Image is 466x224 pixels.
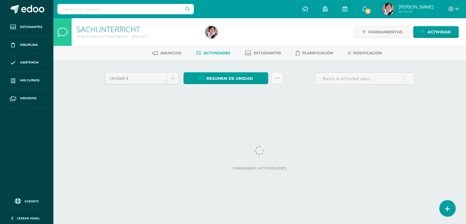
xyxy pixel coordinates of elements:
span: Mis cursos [20,78,39,83]
span: Mi Perfil [399,9,434,14]
a: Disciplina [5,36,49,54]
label: Cargando actividades [105,166,414,171]
a: Estudiantes [245,48,281,58]
a: Planificación [296,48,333,58]
span: Cerrar panel [17,216,40,220]
h1: SACHUNTERRICHT [76,25,198,33]
span: Soporte [25,199,39,203]
div: Preparatoria Preparatoria 'Alemán' [76,33,198,39]
span: Planificación [302,51,333,55]
span: Disciplina [20,42,38,47]
span: Dosificación [353,51,382,55]
span: Anuncios [160,51,181,55]
a: Estudiantes [5,18,49,36]
span: Archivos [20,96,36,101]
span: Unidad 4 [110,73,162,84]
a: Actividad [413,26,459,38]
input: Busca un usuario... [57,4,194,14]
img: 3192a045070c7a6c6e0256bb50f9b60a.png [382,3,394,15]
span: Actividad [427,26,451,38]
span: Asistencia [20,60,39,65]
span: Estudiantes [254,51,281,55]
a: Asistencia [5,54,49,72]
a: SACHUNTERRICHT [76,24,140,34]
input: Busca la actividad aquí... [315,73,414,84]
span: Estudiantes [20,25,42,29]
a: Dosificación [348,48,382,58]
a: Anuncios [152,48,181,58]
a: Archivos [5,90,49,107]
a: Mis cursos [5,72,49,90]
span: Actividades [204,51,230,55]
a: Herramientas [354,26,410,38]
span: [PERSON_NAME] [399,4,434,10]
a: Actividades [196,48,230,58]
a: Soporte [7,197,46,205]
a: Unidad 4 [105,73,178,84]
span: 8 [365,8,371,15]
span: Resumen de unidad [206,73,253,84]
img: 3192a045070c7a6c6e0256bb50f9b60a.png [205,26,218,38]
a: Resumen de unidad [184,72,268,84]
span: Herramientas [368,26,402,38]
